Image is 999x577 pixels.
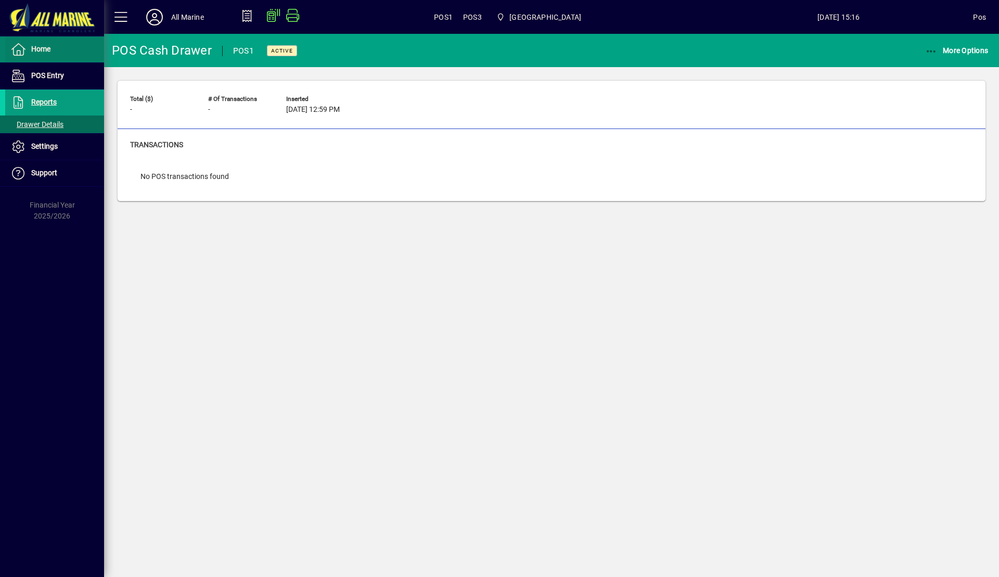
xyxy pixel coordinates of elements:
span: # of Transactions [208,96,271,102]
a: Home [5,36,104,62]
span: Drawer Details [10,120,63,129]
span: Home [31,45,50,53]
div: All Marine [171,9,204,25]
span: POS Entry [31,71,64,80]
button: Profile [138,8,171,27]
span: - [208,106,210,114]
span: Support [31,169,57,177]
span: Settings [31,142,58,150]
span: [DATE] 15:16 [704,9,973,25]
span: Transactions [130,140,183,149]
span: - [130,106,132,114]
div: Pos [973,9,986,25]
span: More Options [925,46,989,55]
button: More Options [923,41,991,60]
span: Port Road [492,8,585,27]
span: POS3 [463,9,482,25]
span: Reports [31,98,57,106]
span: [GEOGRAPHIC_DATA] [509,9,581,25]
span: [DATE] 12:59 PM [286,106,340,114]
a: Settings [5,134,104,160]
div: No POS transactions found [130,161,239,193]
span: Inserted [286,96,349,102]
div: POS Cash Drawer [112,42,212,59]
div: POS1 [233,43,254,59]
span: Total ($) [130,96,193,102]
a: POS Entry [5,63,104,89]
span: POS1 [434,9,453,25]
span: Active [271,47,293,54]
a: Support [5,160,104,186]
a: Drawer Details [5,116,104,133]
